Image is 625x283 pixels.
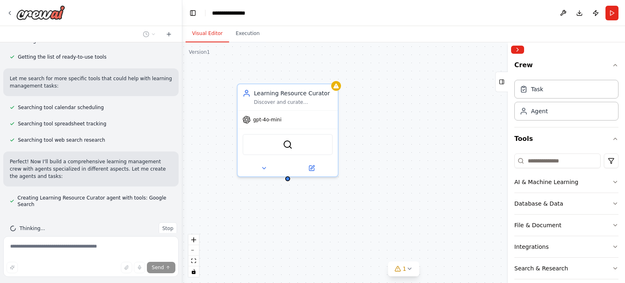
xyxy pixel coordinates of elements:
img: SerplyWebSearchTool [283,140,293,149]
button: 1 [388,261,420,276]
button: Open in side panel [288,163,334,173]
div: Version 1 [189,49,210,55]
span: Searching tool spreadsheet tracking [18,121,106,127]
button: Crew [514,57,618,77]
span: Getting the list of ready-to-use tools [18,54,107,60]
span: Send [152,264,164,271]
div: AI & Machine Learning [514,178,578,186]
button: Hide left sidebar [187,7,199,19]
button: Integrations [514,236,618,257]
span: gpt-4o-mini [253,116,282,123]
div: Agent [531,107,548,115]
button: toggle interactivity [188,266,199,277]
span: Searching tool calendar scheduling [18,104,104,111]
div: React Flow controls [188,235,199,277]
div: Discover and curate personalized learning resources for {subject} based on the learner's {current... [254,99,333,105]
button: Visual Editor [186,25,229,42]
div: Crew [514,77,618,127]
button: fit view [188,256,199,266]
button: Switch to previous chat [140,29,159,39]
div: Integrations [514,243,549,251]
button: Improve this prompt [7,262,18,273]
div: Task [531,85,543,93]
button: Start a new chat [162,29,175,39]
button: Execution [229,25,266,42]
span: Stop [162,225,173,232]
button: Upload files [121,262,132,273]
button: Send [147,262,175,273]
div: Learning Resource Curator [254,89,333,97]
button: Click to speak your automation idea [134,262,145,273]
span: Thinking... [20,225,45,232]
div: Database & Data [514,200,563,208]
span: Creating Learning Resource Curator agent with tools: Google Search [17,195,172,208]
button: File & Document [514,215,618,236]
span: Searching tool web search research [18,137,105,143]
button: Tools [514,127,618,150]
div: Learning Resource CuratorDiscover and curate personalized learning resources for {subject} based ... [237,83,339,177]
p: Perfect! Now I'll build a comprehensive learning management crew with agents specialized in diffe... [10,158,172,180]
button: Collapse right sidebar [511,46,524,54]
button: zoom out [188,245,199,256]
button: AI & Machine Learning [514,171,618,193]
button: Stop [159,222,177,235]
button: Toggle Sidebar [505,42,511,283]
img: Logo [16,5,65,20]
p: Let me search for more specific tools that could help with learning management tasks: [10,75,172,90]
span: 1 [403,265,406,273]
button: Search & Research [514,258,618,279]
nav: breadcrumb [212,9,253,17]
button: Database & Data [514,193,618,214]
div: Search & Research [514,264,568,272]
div: File & Document [514,221,562,229]
button: zoom in [188,235,199,245]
